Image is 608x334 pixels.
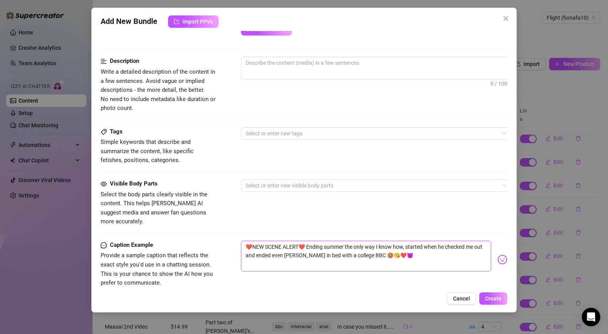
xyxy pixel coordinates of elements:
[497,255,507,265] img: svg%3e
[101,241,107,250] span: message
[110,57,139,64] strong: Description
[101,68,216,111] span: Write a detailed description of the content in a few sentences. Avoid vague or implied descriptio...
[479,292,507,305] button: Create
[101,15,157,28] span: Add New Bundle
[485,295,502,302] span: Create
[582,308,600,326] div: Open Intercom Messenger
[182,19,213,25] span: Import PPVs
[447,292,476,305] button: Cancel
[241,241,492,272] textarea: ❤️NEW SCENE ALERT❤️ Ending summer the only way I know how, started when he checked me out and end...
[101,138,194,164] span: Simple keywords that describe and summarize the content, like specific fetishes, positions, categ...
[168,15,219,28] button: Import PPVs
[101,191,207,225] span: Select the body parts clearly visible in the content. This helps [PERSON_NAME] AI suggest media a...
[101,57,107,66] span: align-left
[110,241,153,248] strong: Caption Example
[174,19,179,24] span: import
[110,128,123,135] strong: Tags
[110,180,158,187] strong: Visible Body Parts
[503,15,509,22] span: close
[500,12,512,25] button: Close
[453,295,470,302] span: Cancel
[500,15,512,22] span: Close
[101,181,107,187] span: eye
[101,252,213,286] span: Provide a sample caption that reflects the exact style you'd use in a chatting session. This is y...
[101,129,107,135] span: tag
